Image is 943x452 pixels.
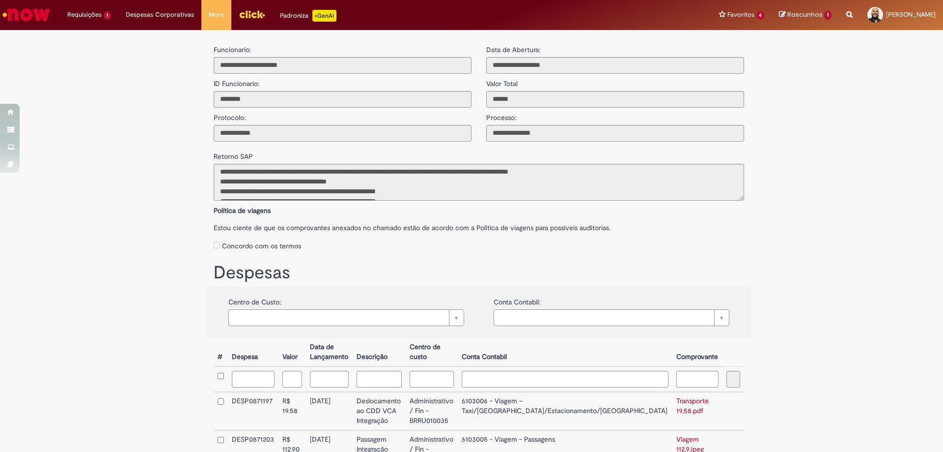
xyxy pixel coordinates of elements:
[312,10,336,22] p: +GenAi
[486,74,518,89] label: Valor Total
[214,206,271,215] b: Política de viagens
[306,392,353,430] td: [DATE]
[280,10,336,22] div: Padroniza
[214,74,259,89] label: ID Funcionario:
[727,10,754,20] span: Favoritos
[787,10,823,19] span: Rascunhos
[126,10,194,20] span: Despesas Corporativas
[886,10,936,19] span: [PERSON_NAME]
[676,396,709,415] a: Transporte 19,58.pdf
[214,147,253,161] label: Retorno SAP
[228,309,464,326] a: Limpar campo {0}
[406,392,458,430] td: Administrativo / Fin - BRRU010035
[209,10,224,20] span: More
[406,338,458,366] th: Centro de custo
[222,241,301,251] label: Concordo com os termos
[228,392,278,430] td: DESP0871197
[278,392,306,430] td: R$ 19.58
[214,218,744,233] label: Estou ciente de que os comprovantes anexados no chamado estão de acordo com a Politica de viagens...
[278,338,306,366] th: Valor
[228,338,278,366] th: Despesa
[779,10,832,20] a: Rascunhos
[486,108,516,122] label: Processo:
[353,392,406,430] td: Deslocamento ao CDD VCA Integração
[458,392,672,430] td: 6103006 - Viagem – Taxi/[GEOGRAPHIC_DATA]/Estacionamento/[GEOGRAPHIC_DATA]
[67,10,102,20] span: Requisições
[494,309,729,326] a: Limpar campo {0}
[214,263,744,283] h1: Despesas
[756,11,765,20] span: 4
[214,45,251,55] label: Funcionario:
[353,338,406,366] th: Descrição
[104,11,111,20] span: 1
[672,392,722,430] td: Transporte 19,58.pdf
[672,338,722,366] th: Comprovante
[306,338,353,366] th: Data de Lançamento
[1,5,52,25] img: ServiceNow
[228,292,281,307] label: Centro de Custo:
[486,45,540,55] label: Data de Abertura:
[214,338,228,366] th: #
[458,338,672,366] th: Conta Contabil
[239,7,265,22] img: click_logo_yellow_360x200.png
[494,292,540,307] label: Conta Contabil:
[214,108,246,122] label: Protocolo:
[824,11,832,20] span: 1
